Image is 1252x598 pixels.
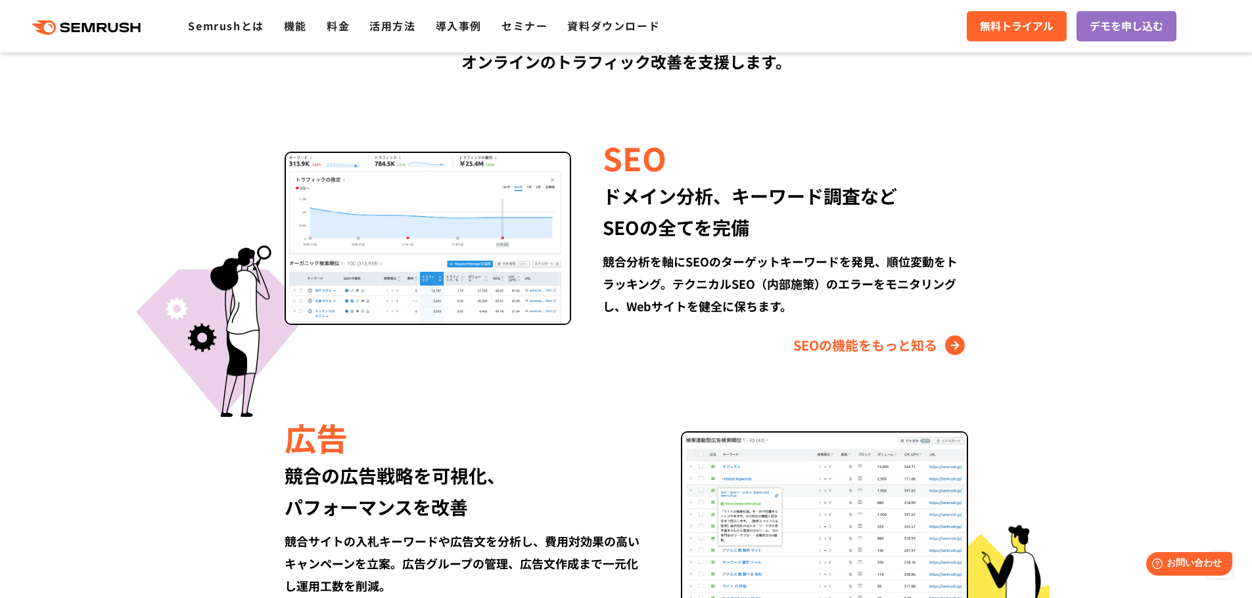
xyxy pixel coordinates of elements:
span: 無料トライアル [980,18,1054,35]
div: ドメイン分析、キーワード調査など SEOの全てを完備 [603,180,967,243]
div: 競合分析を軸にSEOのターゲットキーワードを発見、順位変動をトラッキング。テクニカルSEO（内部施策）のエラーをモニタリングし、Webサイトを健全に保ちます。 [603,250,967,317]
a: Semrushとは [188,18,264,33]
div: 広告 [285,415,649,459]
div: 競合の広告戦略を可視化、 パフォーマンスを改善 [285,459,649,523]
iframe: Help widget launcher [1135,547,1238,584]
a: デモを申し込む [1077,11,1176,41]
a: 資料ダウンロード [567,18,660,33]
a: 導入事例 [436,18,482,33]
a: 無料トライアル [967,11,1067,41]
a: 機能 [284,18,307,33]
a: 活用方法 [369,18,415,33]
span: デモを申し込む [1090,18,1163,35]
a: セミナー [501,18,547,33]
a: SEOの機能をもっと知る [793,335,968,356]
div: SEO [603,135,967,180]
a: 料金 [327,18,350,33]
div: 競合サイトの入札キーワードや広告文を分析し、費用対効果の高いキャンペーンを立案。広告グループの管理、広告文作成まで一元化し運用工数を削減。 [285,530,649,597]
